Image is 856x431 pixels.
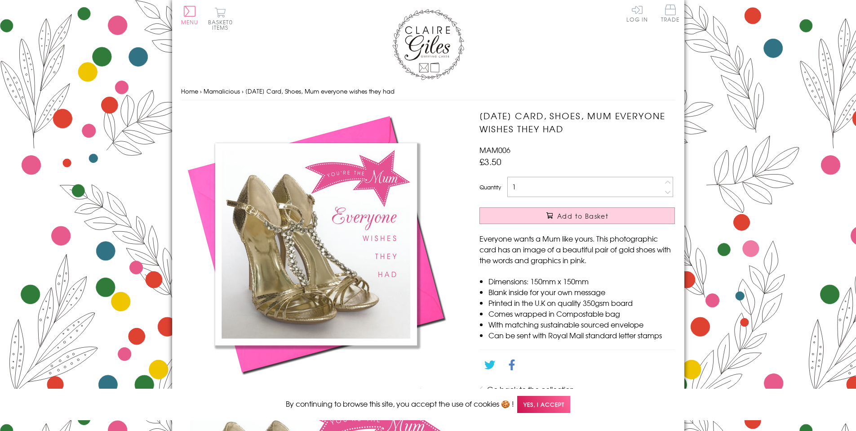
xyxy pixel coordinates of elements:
[392,9,464,80] img: Claire Giles Greetings Cards
[488,287,675,297] li: Blank inside for your own message
[488,276,675,287] li: Dimensions: 150mm x 150mm
[212,18,233,31] span: 0 items
[661,4,680,24] a: Trade
[245,87,395,95] span: [DATE] Card, Shoes, Mum everyone wishes they had
[626,4,648,22] a: Log In
[208,7,233,30] button: Basket0 items
[479,233,675,265] p: Everyone wants a Mum like yours. This photographic card has an image of a beautiful pair of gold ...
[181,82,675,101] nav: breadcrumbs
[242,87,244,95] span: ›
[181,87,198,95] a: Home
[488,297,675,308] li: Printed in the U.K on quality 350gsm board
[479,207,675,224] button: Add to Basket
[488,319,675,330] li: With matching sustainable sourced envelope
[557,211,608,220] span: Add to Basket
[661,4,680,22] span: Trade
[204,87,240,95] a: Mamalicious
[479,155,501,168] span: £3.50
[479,109,675,135] h1: [DATE] Card, Shoes, Mum everyone wishes they had
[479,183,501,191] label: Quantity
[487,384,574,395] a: Go back to the collection
[488,330,675,341] li: Can be sent with Royal Mail standard letter stamps
[517,396,570,413] span: Yes, I accept
[200,87,202,95] span: ›
[488,308,675,319] li: Comes wrapped in Compostable bag
[181,109,451,379] img: Mother's Day Card, Shoes, Mum everyone wishes they had
[181,6,199,25] button: Menu
[479,144,510,155] span: MAM006
[181,18,199,26] span: Menu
